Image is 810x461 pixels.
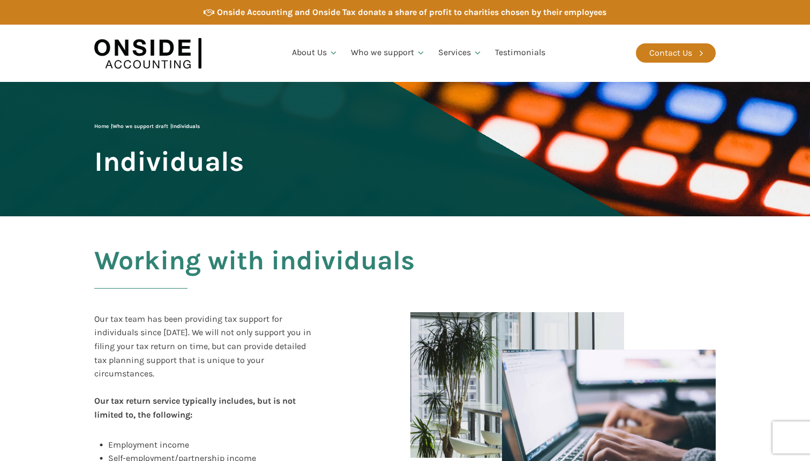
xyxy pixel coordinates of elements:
a: Home [94,123,109,130]
a: Services [432,35,489,71]
span: Individuals [172,123,200,130]
a: Who we support [344,35,432,71]
div: Our tax team has been providing tax support for individuals since [DATE]. We will not only suppor... [94,312,317,381]
span: Individuals [94,147,244,176]
span: Employment income [108,440,189,450]
a: Who we support draft [112,123,168,130]
h2: Working with individuals [94,246,716,301]
a: Contact Us [636,43,716,63]
a: Testimonials [489,35,552,71]
div: Contact Us [649,46,692,60]
div: Onside Accounting and Onside Tax donate a share of profit to charities chosen by their employees [217,5,606,19]
b: Our tax return service typically includes, but is not limited to, the following: [94,396,296,420]
span: | | [94,123,200,130]
a: About Us [286,35,344,71]
img: Onside Accounting [94,33,201,74]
